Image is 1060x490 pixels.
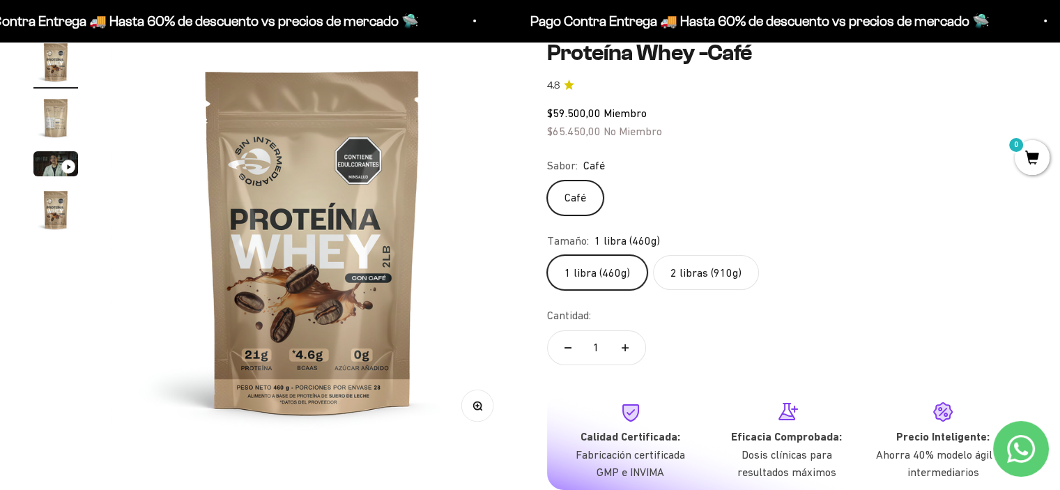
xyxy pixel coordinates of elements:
[547,78,1027,93] a: 4.84.8 de 5.0 estrellas
[583,157,605,175] span: Café
[227,240,289,264] button: Enviar
[547,232,589,250] legend: Tamaño:
[33,95,78,144] button: Ir al artículo 2
[581,430,680,443] strong: Calidad Certificada:
[33,187,78,232] img: Proteína Whey -Café
[547,107,601,119] span: $59.500,00
[876,446,1010,482] p: Ahorra 40% modelo ágil sin intermediarios
[547,78,560,93] span: 4.8
[33,187,78,236] button: Ir al artículo 4
[33,151,78,181] button: Ir al artículo 3
[547,307,591,325] label: Cantidad:
[896,430,990,443] strong: Precio Inteligente:
[720,446,854,482] p: Dosis clínicas para resultados máximos
[112,40,514,442] img: Proteína Whey -Café
[17,125,289,150] div: País de origen de ingredientes
[229,240,287,264] span: Enviar
[33,40,78,84] img: Proteína Whey -Café
[547,40,1027,66] h1: Proteína Whey -Café
[17,22,289,86] p: Para decidirte a comprar este suplemento, ¿qué información específica sobre su pureza, origen o c...
[17,181,289,206] div: Comparativa con otros productos similares
[33,40,78,89] button: Ir al artículo 1
[605,331,645,365] button: Aumentar cantidad
[564,446,698,482] p: Fabricación certificada GMP e INVIMA
[1008,137,1024,153] mark: 0
[547,157,578,175] legend: Sabor:
[529,10,988,32] p: Pago Contra Entrega 🚚 Hasta 60% de descuento vs precios de mercado 🛸
[17,153,289,178] div: Certificaciones de calidad
[17,98,289,122] div: Detalles sobre ingredientes "limpios"
[33,95,78,140] img: Proteína Whey -Café
[594,232,660,250] span: 1 libra (460g)
[548,331,588,365] button: Reducir cantidad
[604,125,662,137] span: No Miembro
[547,125,601,137] span: $65.450,00
[604,107,647,119] span: Miembro
[1015,151,1050,167] a: 0
[46,210,287,233] input: Otra (por favor especifica)
[731,430,842,443] strong: Eficacia Comprobada:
